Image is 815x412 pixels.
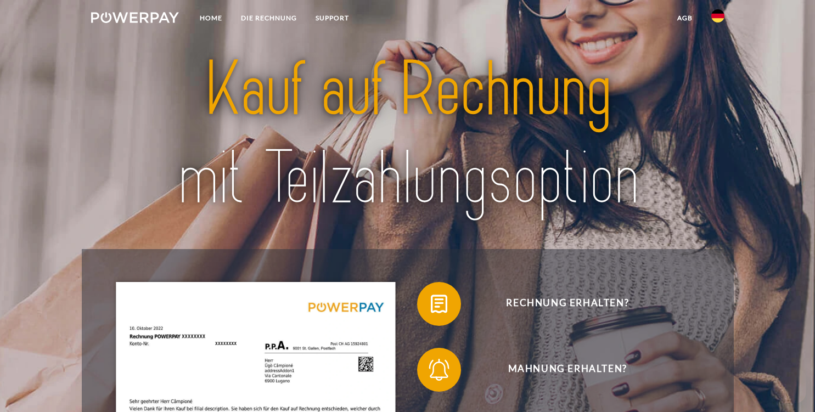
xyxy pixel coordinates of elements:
[771,368,806,403] iframe: Schaltfläche zum Öffnen des Messaging-Fensters
[306,8,358,28] a: SUPPORT
[425,290,453,318] img: qb_bill.svg
[668,8,702,28] a: agb
[433,348,702,392] span: Mahnung erhalten?
[417,348,702,392] button: Mahnung erhalten?
[91,12,179,23] img: logo-powerpay-white.svg
[711,9,724,22] img: de
[417,282,702,326] button: Rechnung erhalten?
[190,8,232,28] a: Home
[232,8,306,28] a: DIE RECHNUNG
[433,282,702,326] span: Rechnung erhalten?
[425,356,453,383] img: qb_bell.svg
[122,41,693,227] img: title-powerpay_de.svg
